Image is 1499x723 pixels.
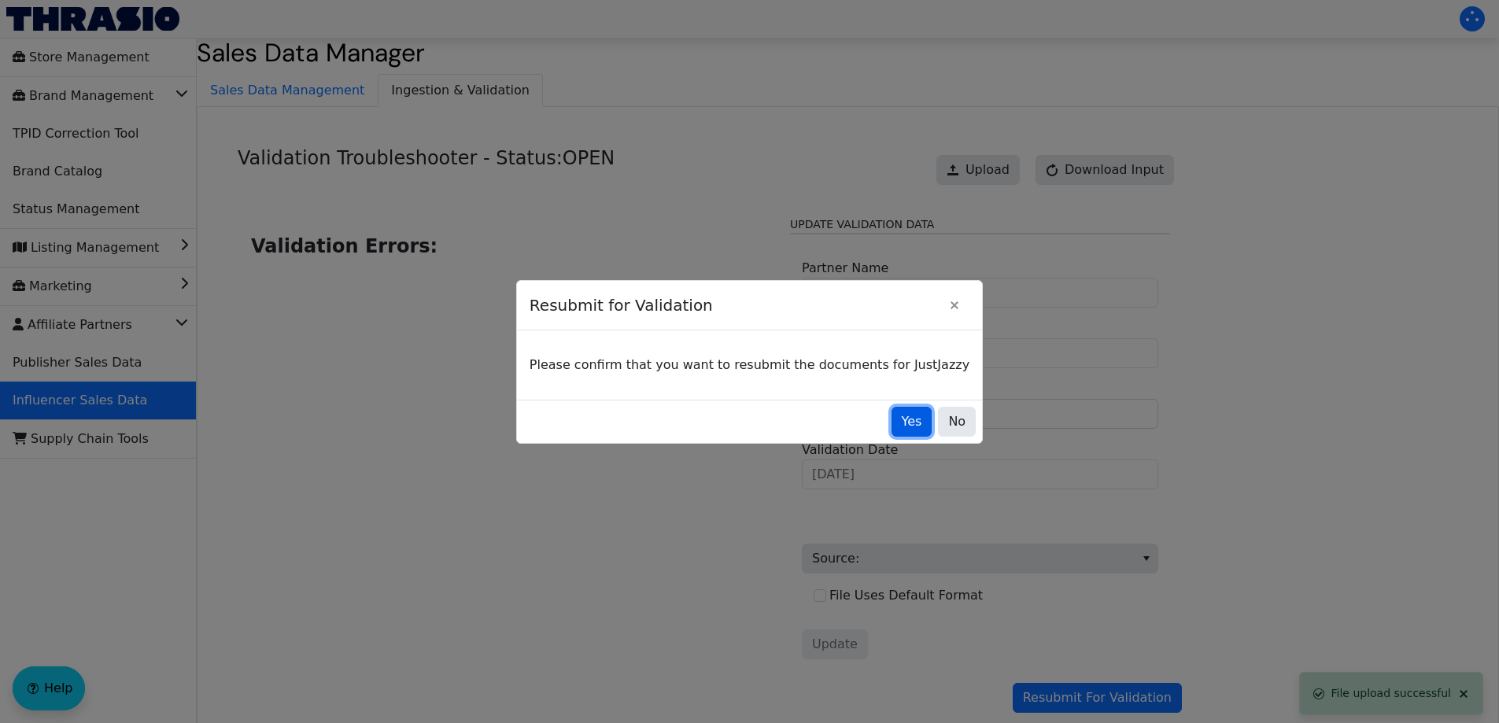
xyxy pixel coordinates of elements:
[938,407,976,437] button: No
[892,407,932,437] button: Yes
[530,356,969,374] p: Please confirm that you want to resubmit the documents for JustJazzy
[530,286,940,325] span: Resubmit for Validation
[902,412,922,431] span: Yes
[948,412,965,431] span: No
[940,290,969,320] button: Close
